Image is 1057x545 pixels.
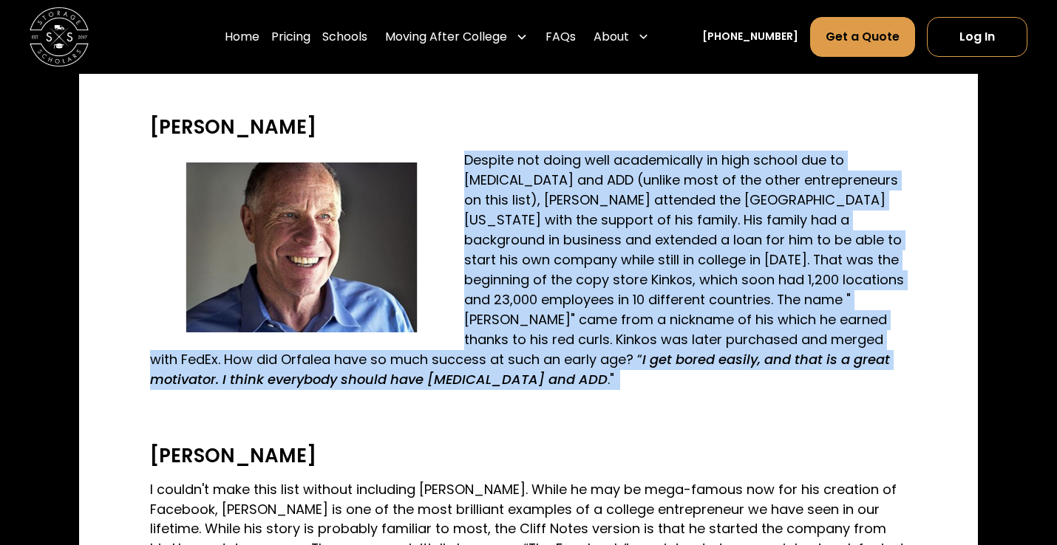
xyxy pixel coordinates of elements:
[150,350,890,388] em: I get bored easily, and that is a great motivator. I think everybody should have [MEDICAL_DATA] a...
[150,445,906,467] h3: [PERSON_NAME]
[385,28,507,46] div: Moving After College
[322,16,367,58] a: Schools
[225,16,259,58] a: Home
[30,7,89,66] img: Storage Scholars main logo
[810,17,915,57] a: Get a Quote
[702,29,798,44] a: [PHONE_NUMBER]
[30,7,89,66] a: home
[546,16,576,58] a: FAQs
[927,17,1027,57] a: Log In
[150,151,906,390] p: Despite not doing well academically in high school due to [MEDICAL_DATA] and ADD (unlike most of ...
[150,116,906,139] h3: [PERSON_NAME]
[271,16,310,58] a: Pricing
[150,78,906,98] p: ‍
[150,407,906,427] p: ‍
[379,16,534,58] div: Moving After College
[588,16,656,58] div: About
[594,28,629,46] div: About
